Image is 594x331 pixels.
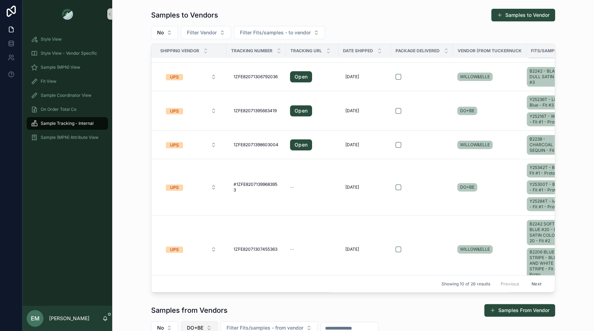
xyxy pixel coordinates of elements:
[234,74,278,80] span: 1ZFE82071306792036
[290,139,312,150] a: Open
[527,162,571,212] a: Y25342T - Blue - Fit #1 - ProtoY25300T - Black - Fit #1 - ProtoY25284T - ivory - Fit #1 - Proto
[151,26,178,39] button: Select Button
[22,28,112,153] div: scrollable content
[460,108,474,114] span: DO+BE
[160,139,222,151] button: Select Button
[345,184,359,190] span: [DATE]
[457,71,522,82] a: WILLOW&ELLE
[457,183,477,191] a: DO+BE
[345,246,359,252] span: [DATE]
[234,26,325,39] button: Select Button
[457,107,477,115] a: DO+BE
[290,105,312,116] a: Open
[41,121,94,126] span: Sample Tracking - Internal
[27,47,108,60] a: Style View - Vendor Specific
[160,70,222,83] button: Select Button
[181,26,231,39] button: Select Button
[527,112,568,126] a: Y25216T - White - Fit #1 - Proto
[290,139,334,150] a: Open
[27,75,108,88] a: Fit View
[231,71,282,82] a: 1ZFE82071306792036
[396,48,440,54] span: Package Delivered
[160,104,222,117] a: Select Button
[231,179,282,196] a: #1ZFE82071399683953
[529,114,565,125] span: Y25216T - White - Fit #1 - Proto
[457,73,493,81] a: WILLOW&ELLE
[529,198,565,210] span: Y25284T - ivory - Fit #1 - Proto
[231,105,282,116] a: 1ZFE82071395663419
[531,48,566,54] span: Fits/samples - to vendor collection
[290,184,294,190] span: --
[345,108,359,114] span: [DATE]
[457,182,522,193] a: DO+BE
[41,65,80,70] span: Sample (MPN) View
[457,245,493,254] a: WILLOW&ELLE
[290,48,322,54] span: Tracking URL
[160,138,222,151] a: Select Button
[31,314,40,323] span: EM
[41,93,92,98] span: Sample Coordinator View
[49,315,89,322] p: [PERSON_NAME]
[527,218,571,280] a: B2242 SOFT BLUE #20 - DULL SATIN COLOR # 20 - Fit #2B2206 BLUE STRIPE - BLUE AND WHITE STRIPE - F...
[527,278,546,289] button: Next
[529,221,565,244] span: B2242 SOFT BLUE #20 - DULL SATIN COLOR # 20 - Fit #2
[151,305,228,315] h1: Samples from Vendors
[234,246,277,252] span: 1ZFE82071307455363
[151,10,218,20] h1: Samples to Vendors
[27,117,108,130] a: Sample Tracking - Internal
[160,104,222,117] button: Select Button
[343,139,387,150] a: [DATE]
[27,61,108,74] a: Sample (MPN) View
[457,244,522,255] a: WILLOW&ELLE
[234,108,277,114] span: 1ZFE82071395663419
[41,50,97,56] span: Style View - Vendor Specific
[27,33,108,46] a: Style View
[491,9,555,21] button: Samples to Vendor
[290,105,334,116] a: Open
[529,97,565,108] span: Y25236T - Light Blue - Fit #3
[234,142,278,148] span: 1ZFE82071398603004
[170,246,179,253] div: UPS
[41,135,99,140] span: Sample (MPN) Attribute View
[460,246,490,252] span: WILLOW&ELLE
[527,135,568,155] a: B2238 - CHARCOAL SEQUIN - Fit #2
[527,163,568,177] a: Y25342T - Blue - Fit #1 - Proto
[27,103,108,116] a: On Order Total Co
[343,244,387,255] a: [DATE]
[160,181,222,194] button: Select Button
[458,48,522,54] span: Vendor (from Tuckernuck
[187,29,217,36] span: Filter Vendor
[41,107,76,112] span: On Order Total Co
[157,29,164,36] span: No
[527,134,571,156] a: B2238 - CHARCOAL SEQUIN - Fit #2
[527,95,568,109] a: Y25236T - Light Blue - Fit #3
[343,105,387,116] a: [DATE]
[343,71,387,82] a: [DATE]
[529,165,565,176] span: Y25342T - Blue - Fit #1 - Proto
[290,246,294,252] span: --
[170,108,179,114] div: UPS
[460,184,474,190] span: DO+BE
[484,304,555,317] button: Samples From Vendor
[231,139,282,150] a: 1ZFE82071398603004
[527,248,568,279] a: B2206 BLUE STRIPE - BLUE AND WHITE STRIPE - Fit #1 - Proto
[343,48,373,54] span: Date Shipped
[527,66,571,88] a: B2242 - BLACK DULL SATIN - Fit #3
[290,246,334,252] a: --
[529,136,565,153] span: B2238 - CHARCOAL SEQUIN - Fit #2
[27,131,108,144] a: Sample (MPN) Attribute View
[457,105,522,116] a: DO+BE
[160,243,222,256] button: Select Button
[441,281,490,287] span: Showing 10 of 26 results
[527,94,571,128] a: Y25236T - Light Blue - Fit #3Y25216T - White - Fit #1 - Proto
[460,74,490,80] span: WILLOW&ELLE
[27,89,108,102] a: Sample Coordinator View
[343,182,387,193] a: [DATE]
[529,68,565,85] span: B2242 - BLACK DULL SATIN - Fit #3
[170,74,179,80] div: UPS
[41,79,56,84] span: Fit View
[170,142,179,148] div: UPS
